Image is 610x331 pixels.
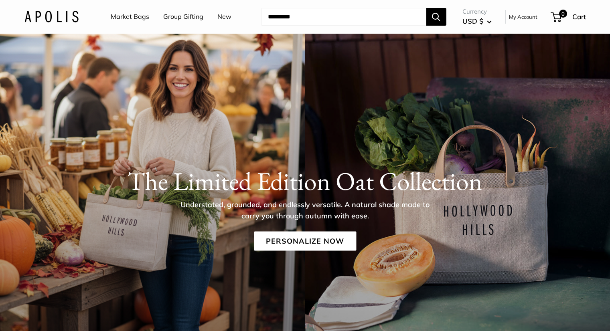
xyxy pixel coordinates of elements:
[462,6,492,17] span: Currency
[24,11,79,22] img: Apolis
[426,8,446,26] button: Search
[254,231,356,250] a: Personalize Now
[175,199,436,221] p: Understated, grounded, and endlessly versatile. A natural shade made to carry you through autumn ...
[163,11,203,23] a: Group Gifting
[559,10,567,18] span: 0
[462,15,492,28] button: USD $
[24,165,586,196] h1: The Limited Edition Oat Collection
[111,11,149,23] a: Market Bags
[217,11,231,23] a: New
[462,17,483,25] span: USD $
[572,12,586,21] span: Cart
[509,12,537,22] a: My Account
[551,10,586,23] a: 0 Cart
[261,8,426,26] input: Search...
